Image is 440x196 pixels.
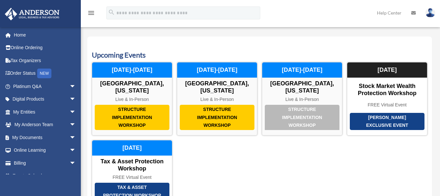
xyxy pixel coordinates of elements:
[5,169,82,182] a: Events Calendar
[92,140,172,156] div: [DATE]
[92,50,427,60] h3: Upcoming Events
[70,131,82,144] span: arrow_drop_down
[350,113,424,130] div: [PERSON_NAME] Exclusive Event
[425,8,435,17] img: User Pic
[5,144,86,157] a: Online Learningarrow_drop_down
[92,97,172,102] div: Live & In-Person
[177,62,257,136] a: Structure Implementation Workshop [GEOGRAPHIC_DATA], [US_STATE] Live & In-Person [DATE]-[DATE]
[92,62,172,78] div: [DATE]-[DATE]
[5,93,86,106] a: Digital Productsarrow_drop_down
[265,105,339,130] div: Structure Implementation Workshop
[92,62,172,136] a: Structure Implementation Workshop [GEOGRAPHIC_DATA], [US_STATE] Live & In-Person [DATE]-[DATE]
[347,83,427,97] div: Stock Market Wealth Protection Workshop
[5,41,86,54] a: Online Ordering
[108,9,115,16] i: search
[347,62,427,78] div: [DATE]
[5,80,86,93] a: Platinum Q&Aarrow_drop_down
[177,80,257,94] div: [GEOGRAPHIC_DATA], [US_STATE]
[37,69,51,78] div: NEW
[70,144,82,157] span: arrow_drop_down
[70,157,82,170] span: arrow_drop_down
[347,102,427,108] div: FREE Virtual Event
[95,105,169,130] div: Structure Implementation Workshop
[70,118,82,132] span: arrow_drop_down
[5,28,86,41] a: Home
[70,80,82,93] span: arrow_drop_down
[177,62,257,78] div: [DATE]-[DATE]
[262,80,342,94] div: [GEOGRAPHIC_DATA], [US_STATE]
[5,67,86,80] a: Order StatusNEW
[70,105,82,119] span: arrow_drop_down
[262,97,342,102] div: Live & In-Person
[92,80,172,94] div: [GEOGRAPHIC_DATA], [US_STATE]
[70,93,82,106] span: arrow_drop_down
[5,157,86,169] a: Billingarrow_drop_down
[262,62,342,78] div: [DATE]-[DATE]
[5,131,86,144] a: My Documentsarrow_drop_down
[262,62,342,136] a: Structure Implementation Workshop [GEOGRAPHIC_DATA], [US_STATE] Live & In-Person [DATE]-[DATE]
[92,175,172,180] div: FREE Virtual Event
[3,8,61,20] img: Anderson Advisors Platinum Portal
[180,105,254,130] div: Structure Implementation Workshop
[87,11,95,17] a: menu
[92,158,172,172] div: Tax & Asset Protection Workshop
[87,9,95,17] i: menu
[5,118,86,131] a: My Anderson Teamarrow_drop_down
[5,105,86,118] a: My Entitiesarrow_drop_down
[5,54,86,67] a: Tax Organizers
[177,97,257,102] div: Live & In-Person
[347,62,427,136] a: [PERSON_NAME] Exclusive Event Stock Market Wealth Protection Workshop FREE Virtual Event [DATE]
